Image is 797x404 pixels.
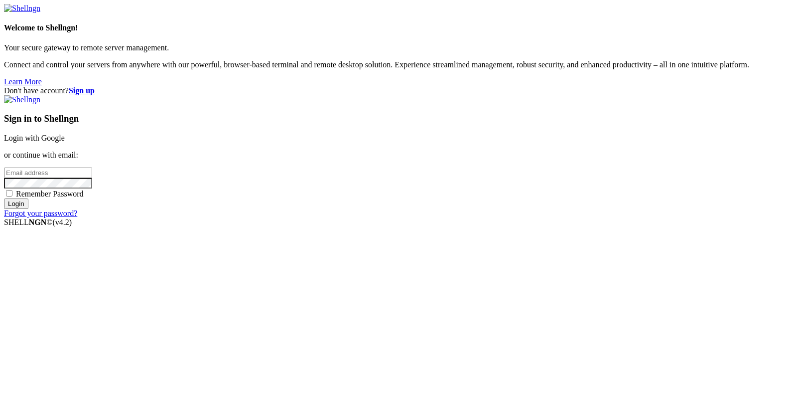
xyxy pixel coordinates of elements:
a: Forgot your password? [4,209,77,217]
input: Remember Password [6,190,12,197]
div: Don't have account? [4,86,793,95]
input: Email address [4,168,92,178]
b: NGN [29,218,47,226]
span: SHELL © [4,218,72,226]
input: Login [4,199,28,209]
img: Shellngn [4,4,40,13]
a: Sign up [69,86,95,95]
span: 4.2.0 [53,218,72,226]
h3: Sign in to Shellngn [4,113,793,124]
a: Learn More [4,77,42,86]
a: Login with Google [4,134,65,142]
img: Shellngn [4,95,40,104]
p: or continue with email: [4,151,793,160]
h4: Welcome to Shellngn! [4,23,793,32]
p: Connect and control your servers from anywhere with our powerful, browser-based terminal and remo... [4,60,793,69]
p: Your secure gateway to remote server management. [4,43,793,52]
span: Remember Password [16,190,84,198]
